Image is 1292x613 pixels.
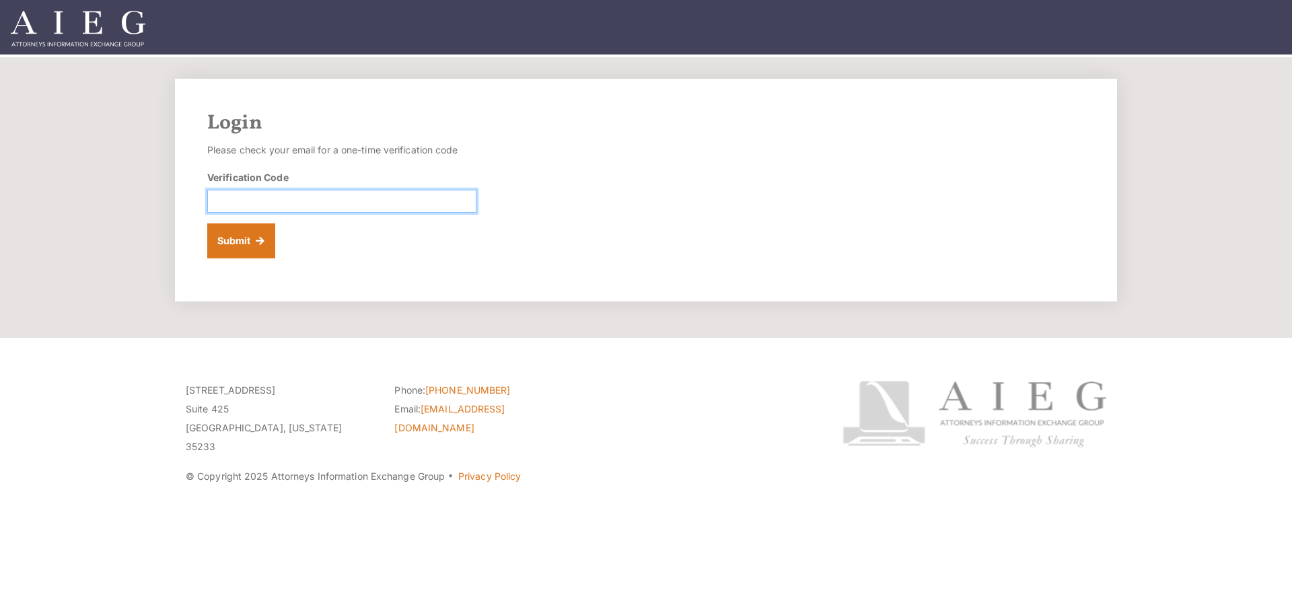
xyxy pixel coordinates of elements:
a: Privacy Policy [458,470,521,482]
a: [EMAIL_ADDRESS][DOMAIN_NAME] [394,403,505,433]
a: [PHONE_NUMBER] [425,384,510,396]
h2: Login [207,111,1085,135]
p: © Copyright 2025 Attorneys Information Exchange Group [186,467,792,486]
span: · [447,476,454,482]
label: Verification Code [207,170,289,184]
img: Attorneys Information Exchange Group logo [842,381,1106,447]
p: [STREET_ADDRESS] Suite 425 [GEOGRAPHIC_DATA], [US_STATE] 35233 [186,381,374,456]
img: Attorneys Information Exchange Group [11,11,145,46]
button: Submit [207,223,275,258]
li: Phone: [394,381,583,400]
li: Email: [394,400,583,437]
p: Please check your email for a one-time verification code [207,141,476,159]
